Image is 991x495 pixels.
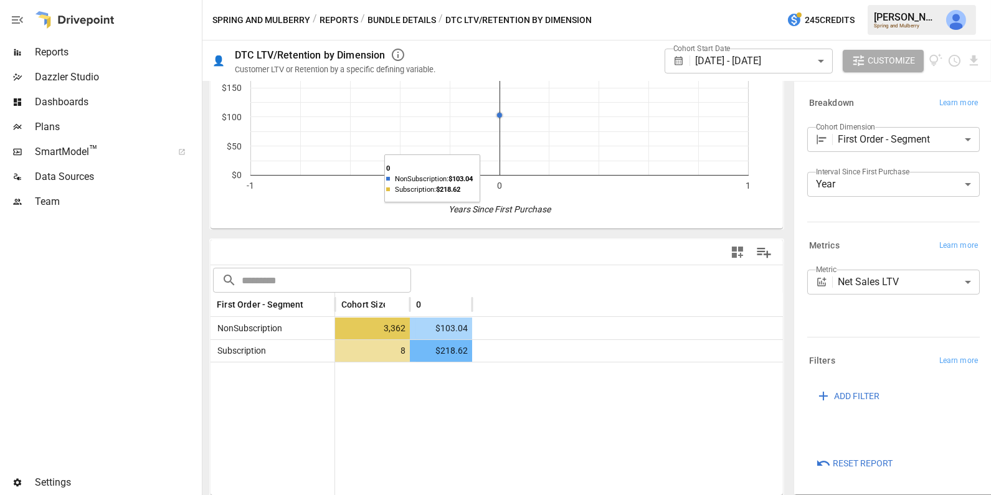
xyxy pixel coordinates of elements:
span: Plans [35,120,199,134]
span: Data Sources [35,169,199,184]
div: / [439,12,443,28]
span: Learn more [939,355,978,367]
div: Customer LTV or Retention by a specific defining variable. [235,65,435,74]
span: Dazzler Studio [35,70,199,85]
text: 1 [746,181,751,191]
h6: Breakdown [809,97,854,110]
span: Dashboards [35,95,199,110]
span: $218.62 [416,340,470,362]
button: Sort [305,296,323,313]
div: DTC LTV/Retention by Dimension [235,49,386,61]
div: / [313,12,317,28]
span: $103.04 [416,318,470,339]
div: Net Sales LTV [838,270,980,295]
text: $150 [222,83,242,93]
span: Settings [35,475,199,490]
button: Reset Report [807,452,901,474]
span: Reports [35,45,199,60]
span: Reset Report [833,456,893,471]
label: Metric [816,264,837,275]
button: View documentation [929,50,943,72]
span: NonSubscription [212,318,282,339]
span: 0 [416,298,421,311]
div: / [361,12,365,28]
label: Cohort Dimension [816,121,875,132]
text: -1 [247,181,255,191]
text: $0 [232,170,242,180]
label: Interval Since First Purchase [816,166,909,177]
text: 0 [497,181,502,191]
div: 👤 [212,55,225,67]
div: Spring and Mulberry [874,23,939,29]
span: 8 [341,340,407,362]
button: Sort [422,296,440,313]
button: Customize [843,50,924,72]
span: Team [35,194,199,209]
span: SmartModel [35,144,164,159]
button: Sort [386,296,404,313]
button: Reports [320,12,358,28]
button: Manage Columns [750,238,778,266]
svg: A chart. [211,4,784,229]
span: ™ [89,143,98,158]
h6: Filters [809,354,835,368]
span: Learn more [939,240,978,252]
span: ADD FILTER [834,389,880,404]
button: Bundle Details [367,12,436,28]
div: First Order - Segment [838,127,980,152]
button: Spring and Mulberry [212,12,310,28]
div: [PERSON_NAME] [874,11,939,23]
text: $100 [222,112,242,122]
span: Customize [868,53,915,68]
span: Learn more [939,97,978,110]
label: Cohort Start Date [673,43,731,54]
span: Subscription [212,340,266,362]
button: Schedule report [947,54,962,68]
button: Download report [967,54,981,68]
span: 245 Credits [805,12,855,28]
text: $50 [227,141,242,151]
div: Year [807,172,980,197]
span: 3,362 [341,318,407,339]
span: Cohort Size [341,298,388,311]
div: [DATE] - [DATE] [695,49,832,73]
img: Julie Wilton [946,10,966,30]
text: Years Since First Purchase [448,204,552,214]
button: 245Credits [782,9,860,32]
button: ADD FILTER [807,385,888,407]
h6: Metrics [809,239,840,253]
span: First Order - Segment [217,298,304,311]
button: Julie Wilton [939,2,974,37]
